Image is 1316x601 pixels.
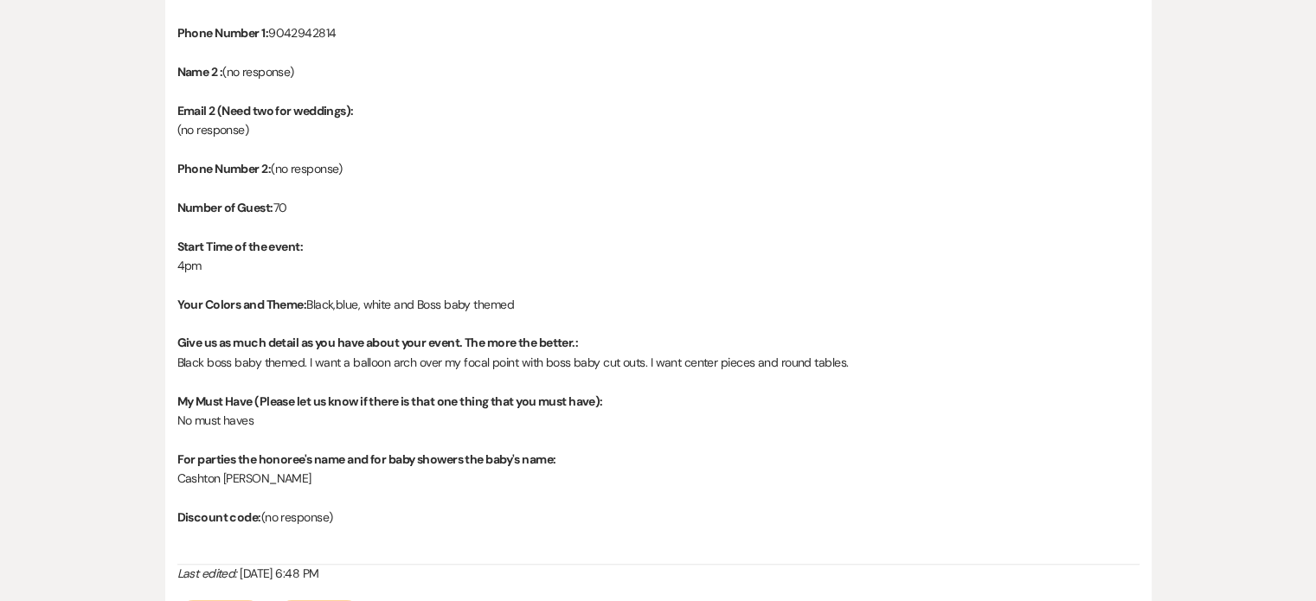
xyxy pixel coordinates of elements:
[177,566,237,581] i: Last edited:
[177,200,273,215] strong: Number of Guest:
[177,161,272,176] strong: Phone Number 2:
[261,509,333,525] span: (no response)
[177,412,254,428] span: No must haves
[177,509,261,525] strong: Discount code:
[177,103,354,118] strong: Email 2 (Need two for weddings):
[177,297,307,312] strong: Your Colors and Theme:
[306,297,514,312] span: Black,blue, white and Boss baby themed
[222,64,294,80] span: (no response)
[177,335,579,350] strong: Give us as much detail as you have about your event. The more the better.:
[177,239,304,254] strong: Start Time of the event:
[177,64,223,80] strong: Name 2 :
[273,200,287,215] span: 70
[177,25,269,41] strong: Phone Number 1:
[177,470,311,486] span: Cashton [PERSON_NAME]
[271,161,343,176] span: (no response)
[177,258,202,273] span: 4pm
[177,451,556,467] strong: For parties the honoree's name and for baby showers the baby's name:
[268,25,336,41] span: 9042942814
[177,355,849,370] span: Black boss baby themed. I want a balloon arch over my focal point with boss baby cut outs. I want...
[177,565,1139,583] div: [DATE] 6:48 PM
[177,393,603,409] strong: My Must Have (Please let us know if there is that one thing that you must have):
[177,122,249,137] span: (no response)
